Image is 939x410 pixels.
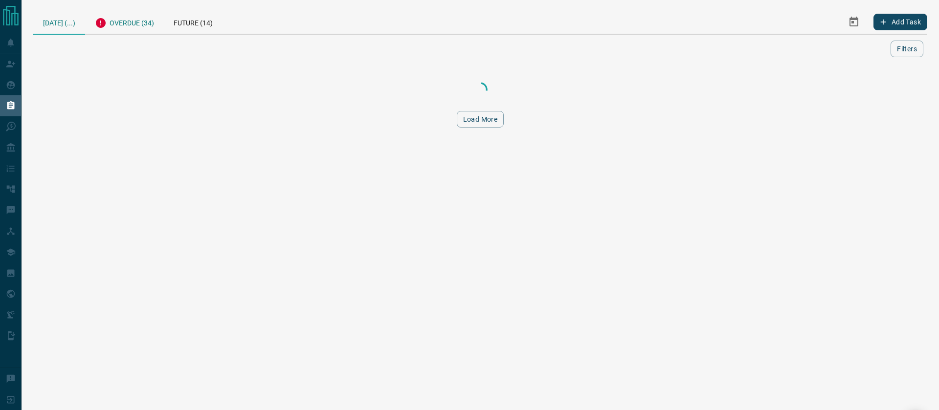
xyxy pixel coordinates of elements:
[85,10,164,34] div: Overdue (34)
[842,10,866,34] button: Select Date Range
[431,80,529,99] div: Loading
[457,111,504,128] button: Load More
[873,14,927,30] button: Add Task
[33,10,85,35] div: [DATE] (...)
[891,41,923,57] button: Filters
[164,10,223,34] div: Future (14)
